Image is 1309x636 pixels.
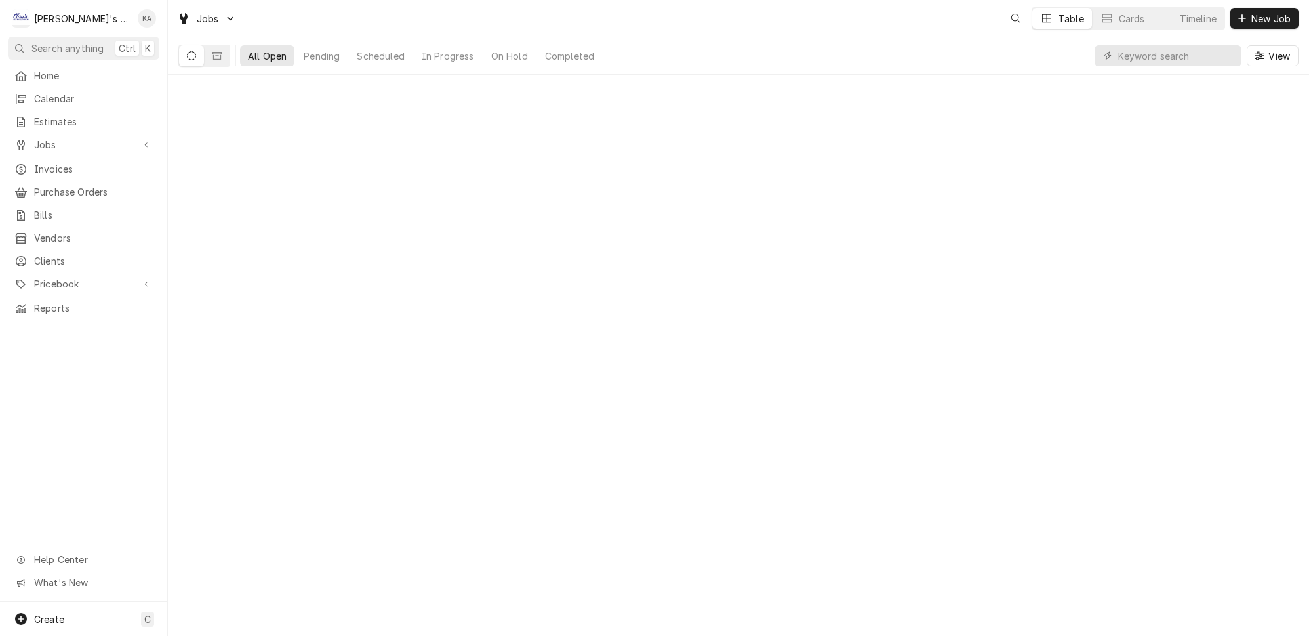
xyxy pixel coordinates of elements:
span: Estimates [34,115,153,129]
div: Pending [304,49,340,63]
div: In Progress [422,49,474,63]
a: Vendors [8,227,159,249]
span: Jobs [34,138,133,152]
span: Bills [34,208,153,222]
button: View [1247,45,1299,66]
div: All Open [248,49,287,63]
a: Go to Jobs [172,8,241,30]
a: Go to Help Center [8,549,159,570]
span: Clients [34,254,153,268]
div: C [12,9,30,28]
a: Calendar [8,88,159,110]
span: Purchase Orders [34,185,153,199]
span: Jobs [197,12,219,26]
span: Search anything [31,41,104,55]
span: What's New [34,576,151,589]
a: Invoices [8,158,159,180]
button: New Job [1230,8,1299,29]
a: Purchase Orders [8,181,159,203]
div: Timeline [1180,12,1217,26]
a: Estimates [8,111,159,133]
div: Completed [545,49,594,63]
span: K [145,41,151,55]
span: Reports [34,301,153,315]
span: Home [34,69,153,83]
div: [PERSON_NAME]'s Refrigeration [34,12,131,26]
button: Open search [1005,8,1026,29]
span: Ctrl [119,41,136,55]
span: Calendar [34,92,153,106]
div: On Hold [491,49,528,63]
span: New Job [1249,12,1293,26]
input: Keyword search [1118,45,1235,66]
a: Home [8,65,159,87]
div: KA [138,9,156,28]
span: Pricebook [34,277,133,291]
span: Invoices [34,162,153,176]
span: Create [34,614,64,625]
a: Go to Pricebook [8,273,159,295]
span: View [1266,49,1293,63]
a: Clients [8,250,159,272]
a: Reports [8,297,159,319]
a: Bills [8,204,159,226]
span: Help Center [34,553,151,566]
a: Go to What's New [8,572,159,593]
div: Scheduled [357,49,404,63]
div: Cards [1119,12,1145,26]
div: Korey Austin's Avatar [138,9,156,28]
div: Clay's Refrigeration's Avatar [12,9,30,28]
button: Search anythingCtrlK [8,37,159,60]
div: Table [1058,12,1084,26]
a: Go to Jobs [8,134,159,156]
span: C [144,612,151,626]
span: Vendors [34,231,153,245]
